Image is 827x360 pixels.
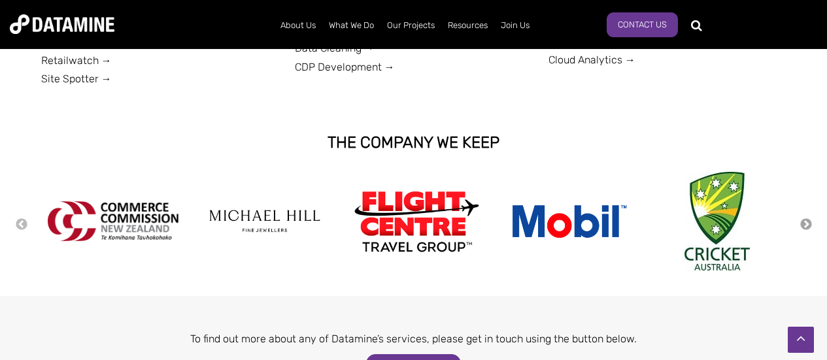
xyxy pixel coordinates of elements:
[351,188,482,255] img: Flight Centre
[190,333,637,345] span: To find out more about any of Datamine’s services, please get in touch using the button below.
[15,218,28,232] button: Previous
[10,14,114,34] img: Datamine
[295,61,395,73] a: CDP Development →
[274,8,322,42] a: About Us
[441,8,494,42] a: Resources
[380,8,441,42] a: Our Projects
[41,54,112,67] a: Retailwatch →
[328,133,499,152] strong: THE COMPANY WE KEEP
[199,200,330,242] img: michael hill
[322,8,380,42] a: What We Do
[48,201,178,241] img: commercecommission
[800,218,813,232] button: Next
[607,12,678,37] a: Contact Us
[41,73,112,85] a: Site Spotter →
[549,54,635,66] a: Cloud Analytics →
[503,202,633,241] img: mobil
[494,8,536,42] a: Join Us
[684,172,750,270] img: Cricket Australia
